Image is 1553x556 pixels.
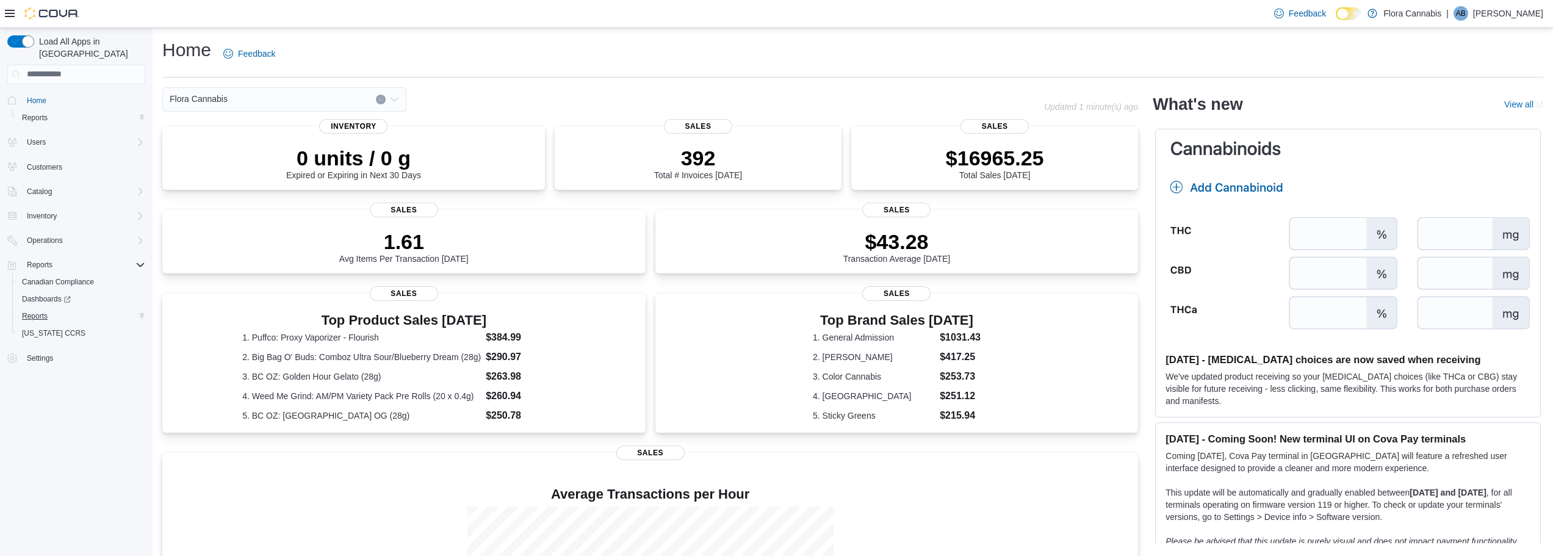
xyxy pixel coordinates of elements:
[1536,101,1543,109] svg: External link
[22,311,48,321] span: Reports
[22,258,145,272] span: Reports
[1383,6,1441,21] p: Flora Cannabis
[1289,7,1326,20] span: Feedback
[286,146,421,170] p: 0 units / 0 g
[22,184,145,199] span: Catalog
[960,119,1029,134] span: Sales
[22,233,145,248] span: Operations
[22,277,94,287] span: Canadian Compliance
[862,203,931,217] span: Sales
[1336,20,1336,21] span: Dark Mode
[17,110,145,125] span: Reports
[370,203,438,217] span: Sales
[27,211,57,221] span: Inventory
[242,331,481,344] dt: 1. Puffco: Proxy Vaporizer - Flourish
[22,184,57,199] button: Catalog
[12,273,150,291] button: Canadian Compliance
[1473,6,1543,21] p: [PERSON_NAME]
[1166,536,1518,546] em: Please be advised that this update is purely visual and does not impact payment functionality.
[486,330,565,345] dd: $384.99
[2,92,150,109] button: Home
[940,389,981,403] dd: $251.12
[17,110,52,125] a: Reports
[1166,353,1530,366] h3: [DATE] - [MEDICAL_DATA] choices are now saved when receiving
[1166,486,1530,523] p: This update will be automatically and gradually enabled between , for all terminals operating on ...
[813,410,935,422] dt: 5. Sticky Greens
[486,369,565,384] dd: $263.98
[1446,6,1449,21] p: |
[843,229,951,264] div: Transaction Average [DATE]
[664,119,732,134] span: Sales
[27,96,46,106] span: Home
[162,38,211,62] h1: Home
[22,350,145,366] span: Settings
[12,325,150,342] button: [US_STATE] CCRS
[12,291,150,308] a: Dashboards
[1269,1,1331,26] a: Feedback
[24,7,79,20] img: Cova
[17,275,145,289] span: Canadian Compliance
[22,209,62,223] button: Inventory
[22,328,85,338] span: [US_STATE] CCRS
[1454,6,1468,21] div: Ana Bohmann
[22,294,71,304] span: Dashboards
[22,233,68,248] button: Operations
[1044,102,1138,112] p: Updated 1 minute(s) ago
[17,309,52,323] a: Reports
[946,146,1044,180] div: Total Sales [DATE]
[940,408,981,423] dd: $215.94
[813,313,981,328] h3: Top Brand Sales [DATE]
[339,229,469,264] div: Avg Items Per Transaction [DATE]
[1336,7,1361,20] input: Dark Mode
[319,119,387,134] span: Inventory
[389,95,399,104] button: Open list of options
[940,330,981,345] dd: $1031.43
[218,42,280,66] a: Feedback
[12,308,150,325] button: Reports
[238,48,275,60] span: Feedback
[22,135,51,150] button: Users
[172,487,1128,502] h4: Average Transactions per Hour
[242,390,481,402] dt: 4. Weed Me Grind: AM/PM Variety Pack Pre Rolls (20 x 0.4g)
[2,158,150,176] button: Customers
[22,160,67,175] a: Customers
[17,309,145,323] span: Reports
[2,183,150,200] button: Catalog
[27,236,63,245] span: Operations
[370,286,438,301] span: Sales
[940,369,981,384] dd: $253.73
[17,292,145,306] span: Dashboards
[286,146,421,180] div: Expired or Expiring in Next 30 Days
[17,326,145,341] span: Washington CCRS
[22,93,145,108] span: Home
[862,286,931,301] span: Sales
[1153,95,1242,114] h2: What's new
[27,260,52,270] span: Reports
[17,326,90,341] a: [US_STATE] CCRS
[22,93,51,108] a: Home
[1410,488,1486,497] strong: [DATE] and [DATE]
[2,134,150,151] button: Users
[616,446,685,460] span: Sales
[339,229,469,254] p: 1.61
[27,162,62,172] span: Customers
[1166,450,1530,474] p: Coming [DATE], Cova Pay terminal in [GEOGRAPHIC_DATA] will feature a refreshed user interface des...
[654,146,742,170] p: 392
[22,159,145,175] span: Customers
[17,275,99,289] a: Canadian Compliance
[486,350,565,364] dd: $290.97
[22,113,48,123] span: Reports
[843,229,951,254] p: $43.28
[813,331,935,344] dt: 1. General Admission
[1166,433,1530,445] h3: [DATE] - Coming Soon! New terminal UI on Cova Pay terminals
[1504,99,1543,109] a: View allExternal link
[12,109,150,126] button: Reports
[2,208,150,225] button: Inventory
[22,209,145,223] span: Inventory
[946,146,1044,170] p: $16965.25
[170,92,228,106] span: Flora Cannabis
[22,135,145,150] span: Users
[242,410,481,422] dt: 5. BC OZ: [GEOGRAPHIC_DATA] OG (28g)
[940,350,981,364] dd: $417.25
[2,232,150,249] button: Operations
